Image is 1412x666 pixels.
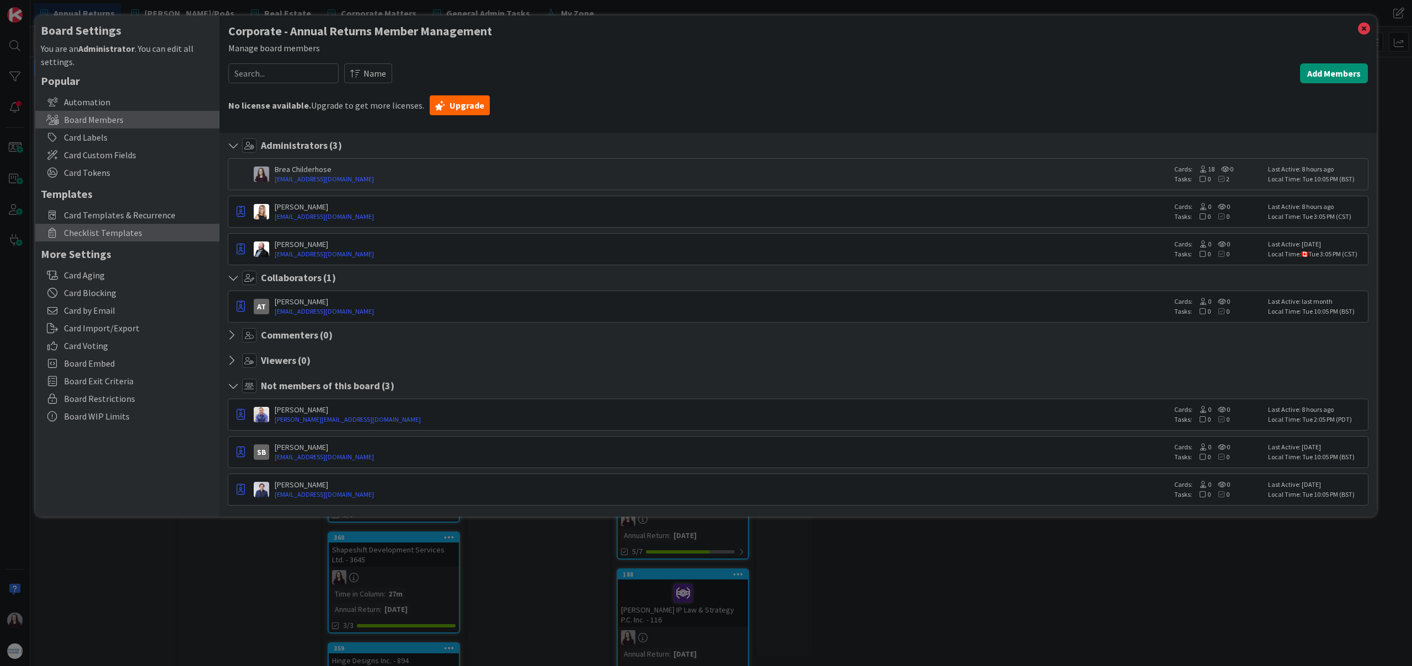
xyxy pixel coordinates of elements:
span: Board Embed [64,357,214,370]
div: Local Time: Tue 10:05 PM (BST) [1268,307,1365,316]
span: ( 3 ) [329,139,342,152]
a: [EMAIL_ADDRESS][DOMAIN_NAME] [275,307,1169,316]
div: [PERSON_NAME] [275,297,1169,307]
span: 0 [1192,212,1211,221]
img: SB [254,241,269,257]
div: Automation [35,93,220,111]
span: 0 [1192,175,1211,183]
div: Last Active: [DATE] [1268,480,1365,490]
div: [PERSON_NAME] [275,442,1169,452]
div: [PERSON_NAME] [275,239,1169,249]
span: 0 [1211,490,1229,498]
button: Name [344,63,392,83]
div: Tasks: [1174,490,1263,499]
div: Brea Childerhose [275,164,1169,174]
div: Tasks: [1174,415,1263,425]
span: ( 0 ) [298,354,311,367]
div: Card Blocking [35,284,220,302]
span: Board Restrictions [64,392,214,405]
a: [EMAIL_ADDRESS][DOMAIN_NAME] [275,452,1169,462]
span: ( 3 ) [382,379,394,392]
div: [PERSON_NAME] [275,480,1169,490]
a: Upgrade [430,95,490,115]
span: ( 1 ) [323,271,336,284]
button: Add Members [1300,63,1368,83]
span: Card Tokens [64,166,214,179]
span: 18 [1192,165,1215,173]
span: Card Templates & Recurrence [64,208,214,222]
div: Cards: [1174,405,1263,415]
h5: Popular [41,74,214,88]
span: Upgrade to get more licenses. [228,99,424,112]
a: [EMAIL_ADDRESS][DOMAIN_NAME] [275,249,1169,259]
div: Manage board members [228,41,1368,55]
span: 0 [1211,202,1230,211]
span: 0 [1211,212,1229,221]
span: 0 [1192,443,1211,451]
div: Tasks: [1174,307,1263,316]
span: Checklist Templates [64,226,214,239]
div: Cards: [1174,442,1263,452]
h4: Commenters [261,329,333,341]
h4: Not members of this board [261,380,394,392]
h4: Collaborators [261,272,336,284]
div: Tasks: [1174,212,1263,222]
span: 0 [1192,307,1211,315]
img: BC [254,166,269,182]
span: 0 [1192,453,1211,461]
div: Tasks: [1174,249,1263,259]
div: Card Aging [35,266,220,284]
div: Tasks: [1174,174,1263,184]
h4: Board Settings [41,24,214,37]
span: 0 [1192,250,1211,258]
span: 0 [1211,240,1230,248]
div: Tasks: [1174,452,1263,462]
b: No license available. [228,100,311,111]
input: Search... [228,63,339,83]
h5: More Settings [41,247,214,261]
div: SB [254,444,269,460]
h1: Corporate - Annual Returns Member Management [228,24,1368,38]
a: [EMAIL_ADDRESS][DOMAIN_NAME] [275,490,1169,499]
span: 0 [1211,405,1230,413]
span: Card by Email [64,304,214,317]
span: Card Voting [64,339,214,352]
div: Last Active: 8 hours ago [1268,202,1365,212]
span: Board Exit Criteria [64,374,214,388]
span: 0 [1211,453,1229,461]
div: Last Active: last month [1268,297,1365,307]
div: Cards: [1174,164,1263,174]
span: 0 [1192,480,1211,488]
div: Local Time: Tue 10:05 PM (BST) [1268,490,1365,499]
img: JG [254,407,269,422]
div: [PERSON_NAME] [275,202,1169,212]
a: [EMAIL_ADDRESS][DOMAIN_NAME] [275,174,1169,184]
span: 0 [1192,297,1211,305]
span: ( 0 ) [320,329,333,341]
span: Card Custom Fields [64,148,214,162]
span: 0 [1211,250,1229,258]
span: Name [363,67,386,80]
div: Card Labels [35,128,220,146]
span: 0 [1192,415,1211,423]
span: 0 [1192,405,1211,413]
div: Last Active: [DATE] [1268,239,1365,249]
div: Last Active: 8 hours ago [1268,164,1365,174]
img: CU [254,482,269,497]
div: You are an . You can edit all settings. [41,42,214,68]
a: [PERSON_NAME][EMAIL_ADDRESS][DOMAIN_NAME] [275,415,1169,425]
span: 0 [1192,240,1211,248]
div: Cards: [1174,239,1263,249]
div: Local Time: Tue 10:05 PM (BST) [1268,174,1365,184]
div: Board WIP Limits [35,407,220,425]
div: Local Time: Tue 3:05 PM (CST) [1268,212,1365,222]
div: Card Import/Export [35,319,220,337]
img: ca.png [1301,251,1308,257]
div: Board Members [35,111,220,128]
h5: Templates [41,187,214,201]
span: 0 [1192,490,1211,498]
div: Last Active: 8 hours ago [1268,405,1365,415]
a: [EMAIL_ADDRESS][DOMAIN_NAME] [275,212,1169,222]
span: 0 [1211,307,1229,315]
h4: Viewers [261,355,311,367]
